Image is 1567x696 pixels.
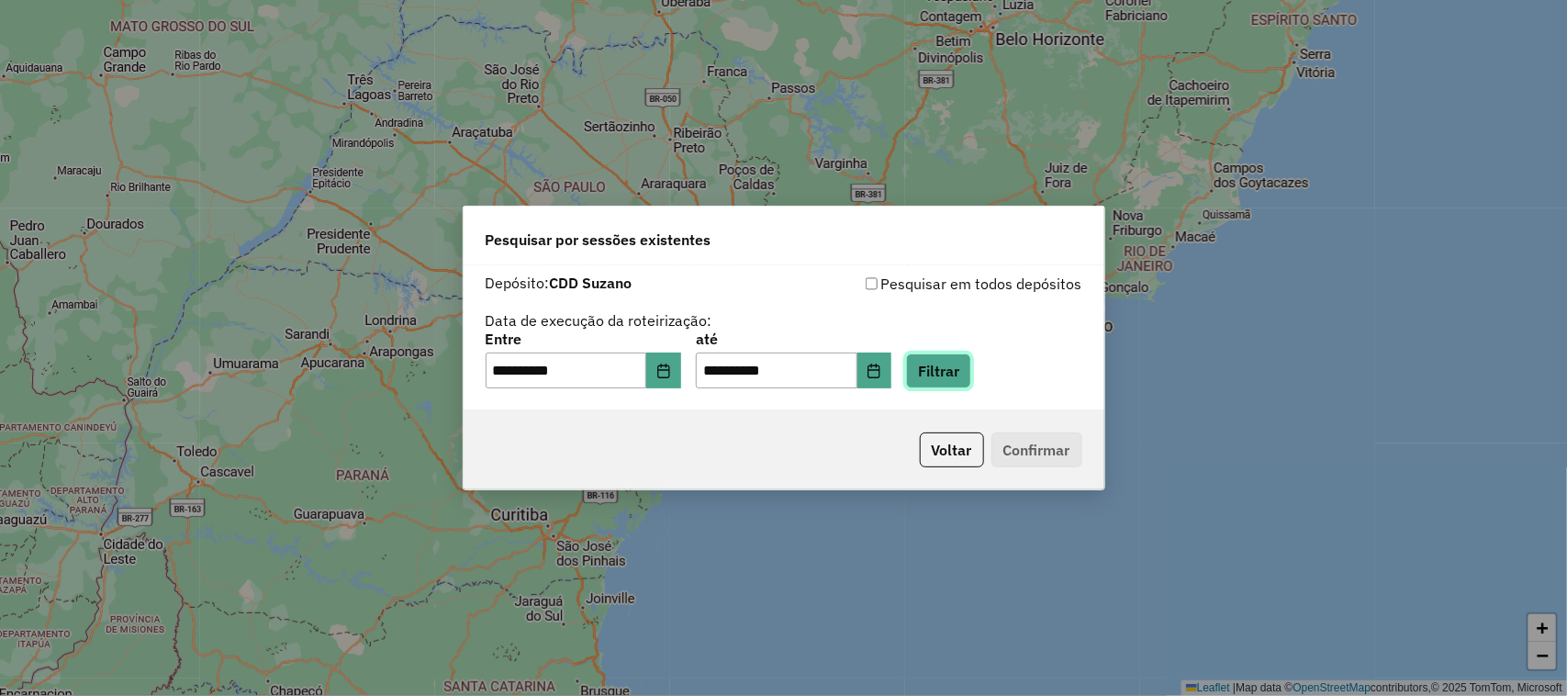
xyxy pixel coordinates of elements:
label: Depósito: [486,272,632,294]
button: Choose Date [646,353,681,389]
label: até [696,328,891,350]
label: Data de execução da roteirização: [486,309,712,331]
label: Entre [486,328,681,350]
span: Pesquisar por sessões existentes [486,229,711,251]
strong: CDD Suzano [550,274,632,292]
button: Filtrar [906,354,971,388]
button: Choose Date [857,353,892,389]
div: Pesquisar em todos depósitos [784,273,1082,295]
button: Voltar [920,432,984,467]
